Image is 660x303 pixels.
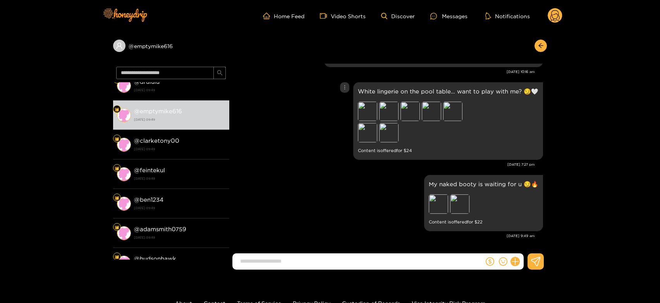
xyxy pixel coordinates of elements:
img: conversation [117,256,131,270]
div: Aug. 14, 9:49 am [424,175,543,231]
div: Aug. 13, 7:27 pm [353,82,543,160]
strong: [DATE] 09:49 [134,234,225,241]
span: arrow-left [538,43,544,49]
img: conversation [117,197,131,211]
img: Fan Level [115,196,119,200]
img: Fan Level [115,255,119,259]
small: Content is offered for $ 24 [358,146,538,155]
span: more [342,85,347,90]
div: [DATE] 7:27 pm [233,162,535,167]
strong: @ feintekul [134,167,165,173]
button: Notifications [483,12,532,20]
a: Home Feed [263,12,304,19]
p: My naked booty is waiting for u 😏🔥 [429,180,538,189]
span: home [263,12,274,19]
strong: [DATE] 09:49 [134,145,225,152]
strong: [DATE] 09:49 [134,116,225,123]
strong: @ hudsonhawk [134,255,176,262]
span: user [116,42,123,49]
strong: [DATE] 09:49 [134,87,225,93]
span: search [217,70,223,76]
strong: [DATE] 09:49 [134,204,225,211]
img: Fan Level [115,166,119,171]
div: @emptymike616 [113,40,229,52]
strong: @ emptymike616 [134,108,182,114]
button: search [213,67,226,79]
img: conversation [117,138,131,152]
button: arrow-left [535,40,547,52]
img: conversation [117,79,131,93]
img: Fan Level [115,137,119,141]
span: video-camera [320,12,331,19]
span: smile [499,257,507,266]
small: Content is offered for $ 22 [429,218,538,227]
img: conversation [117,108,131,122]
strong: @ ben1234 [134,196,163,203]
button: dollar [484,256,496,267]
img: Fan Level [115,225,119,230]
span: dollar [486,257,494,266]
img: conversation [117,167,131,181]
strong: [DATE] 09:49 [134,175,225,182]
strong: @ adamsmith0759 [134,226,186,232]
a: Discover [381,13,415,19]
div: Messages [430,12,467,21]
p: White lingerie on the pool table… want to play with me? 😏🤍 [358,87,538,96]
div: [DATE] 9:49 am [233,233,535,239]
a: Video Shorts [320,12,366,19]
img: Fan Level [115,107,119,112]
img: conversation [117,226,131,240]
strong: @ clarketony00 [134,137,179,144]
div: [DATE] 10:16 am [233,69,535,74]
